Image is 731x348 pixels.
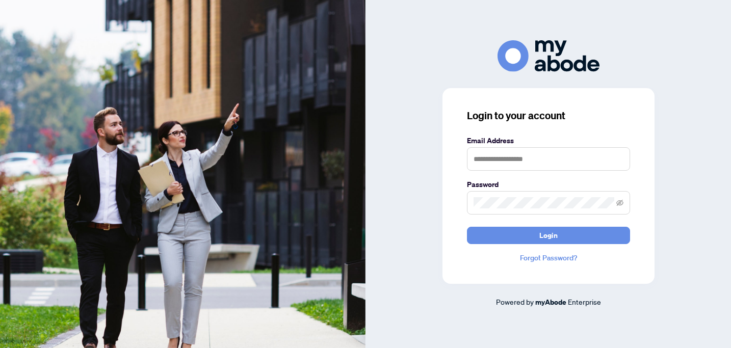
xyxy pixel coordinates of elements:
span: Powered by [496,297,534,306]
img: ma-logo [498,40,599,71]
label: Email Address [467,135,630,146]
span: eye-invisible [616,199,623,206]
span: Enterprise [568,297,601,306]
a: Forgot Password? [467,252,630,263]
button: Login [467,227,630,244]
span: Login [539,227,558,244]
a: myAbode [535,297,566,308]
label: Password [467,179,630,190]
h3: Login to your account [467,109,630,123]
